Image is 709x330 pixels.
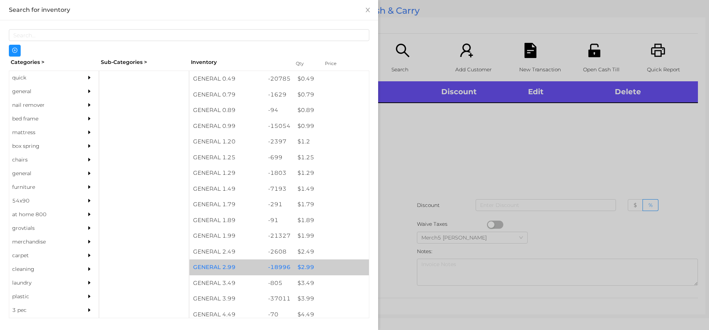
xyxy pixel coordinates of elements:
div: -805 [264,275,294,291]
div: GENERAL 1.20 [189,134,264,150]
div: $ 1.99 [294,228,369,244]
i: icon: close [365,7,371,13]
i: icon: caret-right [87,75,92,80]
div: chairs [9,153,76,167]
i: icon: caret-right [87,130,92,135]
div: $ 3.49 [294,275,369,291]
div: grovtials [9,221,76,235]
div: -2608 [264,244,294,260]
i: icon: caret-right [87,253,92,258]
i: icon: caret-right [87,239,92,244]
i: icon: caret-right [87,102,92,108]
i: icon: caret-right [87,225,92,231]
div: $ 1.25 [294,150,369,166]
div: -291 [264,197,294,212]
div: Categories > [9,57,99,68]
div: $ 2.49 [294,244,369,260]
div: -15054 [264,118,294,134]
div: -94 [264,102,294,118]
div: GENERAL 1.49 [189,181,264,197]
div: $ 0.89 [294,102,369,118]
div: general [9,167,76,180]
div: Sub-Categories > [99,57,189,68]
div: plastic [9,290,76,303]
div: merchandise [9,235,76,249]
div: GENERAL 3.99 [189,291,264,307]
div: $ 0.79 [294,87,369,103]
i: icon: caret-right [87,184,92,190]
div: Inventory [191,58,287,66]
div: GENERAL 0.89 [189,102,264,118]
div: $ 1.89 [294,212,369,228]
i: icon: caret-right [87,307,92,313]
i: icon: caret-right [87,171,92,176]
div: -20785 [264,71,294,87]
div: GENERAL 0.49 [189,71,264,87]
div: nail remover [9,98,76,112]
div: box spring [9,139,76,153]
div: quick [9,71,76,85]
div: 54x90 [9,194,76,208]
div: $ 2.99 [294,259,369,275]
i: icon: caret-right [87,198,92,203]
div: $ 1.79 [294,197,369,212]
div: -37011 [264,291,294,307]
div: -1629 [264,87,294,103]
div: Search for inventory [9,6,369,14]
div: GENERAL 0.79 [189,87,264,103]
i: icon: caret-right [87,116,92,121]
i: icon: caret-right [87,212,92,217]
div: GENERAL 2.99 [189,259,264,275]
div: carpet [9,249,76,262]
div: -7193 [264,181,294,197]
div: cleaning [9,262,76,276]
div: $ 0.99 [294,118,369,134]
div: Price [323,58,353,69]
div: $ 1.49 [294,181,369,197]
div: -91 [264,212,294,228]
div: bed frame [9,112,76,126]
div: $ 4.49 [294,307,369,323]
div: $ 3.99 [294,291,369,307]
div: furniture [9,180,76,194]
i: icon: caret-right [87,157,92,162]
div: GENERAL 4.49 [189,307,264,323]
div: general [9,85,76,98]
div: GENERAL 2.49 [189,244,264,260]
div: GENERAL 3.49 [189,275,264,291]
div: GENERAL 1.79 [189,197,264,212]
div: laundry [9,276,76,290]
div: $ 0.49 [294,71,369,87]
div: mattress [9,126,76,139]
i: icon: caret-right [87,89,92,94]
div: -21327 [264,228,294,244]
div: $ 1.2 [294,134,369,150]
i: icon: caret-right [87,143,92,149]
div: GENERAL 1.29 [189,165,264,181]
i: icon: caret-right [87,266,92,272]
div: GENERAL 1.25 [189,150,264,166]
div: -2397 [264,134,294,150]
div: GENERAL 0.99 [189,118,264,134]
div: GENERAL 1.89 [189,212,264,228]
input: Search... [9,29,369,41]
div: -70 [264,307,294,323]
div: -18996 [264,259,294,275]
div: Qty [294,58,316,69]
div: $ 1.29 [294,165,369,181]
div: 3 pec [9,303,76,317]
button: icon: plus-circle [9,45,21,57]
div: GENERAL 1.99 [189,228,264,244]
div: at home 800 [9,208,76,221]
div: -699 [264,150,294,166]
div: -1803 [264,165,294,181]
i: icon: caret-right [87,294,92,299]
i: icon: caret-right [87,280,92,285]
